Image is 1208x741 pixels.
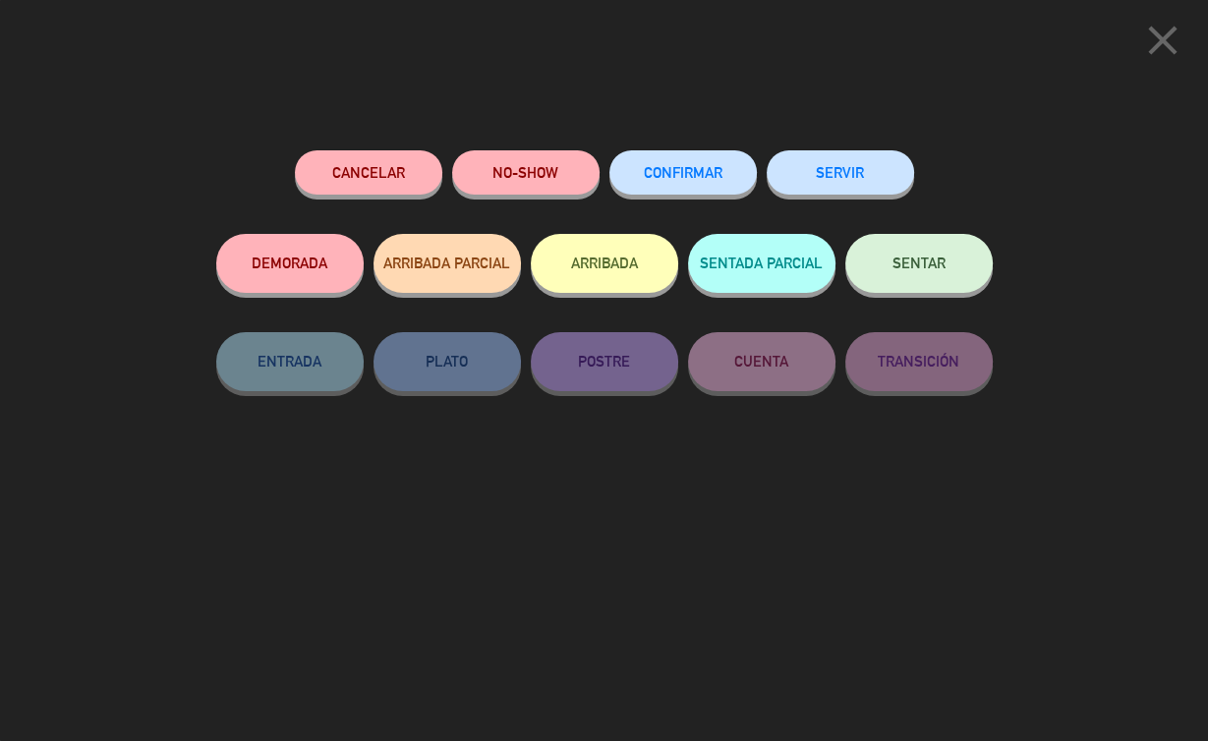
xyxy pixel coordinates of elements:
[531,234,678,293] button: ARRIBADA
[374,332,521,391] button: PLATO
[688,332,835,391] button: CUENTA
[644,164,722,181] span: CONFIRMAR
[845,332,993,391] button: TRANSICIÓN
[767,150,914,195] button: SERVIR
[845,234,993,293] button: SENTAR
[452,150,600,195] button: NO-SHOW
[531,332,678,391] button: POSTRE
[688,234,835,293] button: SENTADA PARCIAL
[892,255,946,271] span: SENTAR
[216,332,364,391] button: ENTRADA
[609,150,757,195] button: CONFIRMAR
[383,255,510,271] span: ARRIBADA PARCIAL
[1138,16,1187,65] i: close
[295,150,442,195] button: Cancelar
[216,234,364,293] button: DEMORADA
[374,234,521,293] button: ARRIBADA PARCIAL
[1132,15,1193,73] button: close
